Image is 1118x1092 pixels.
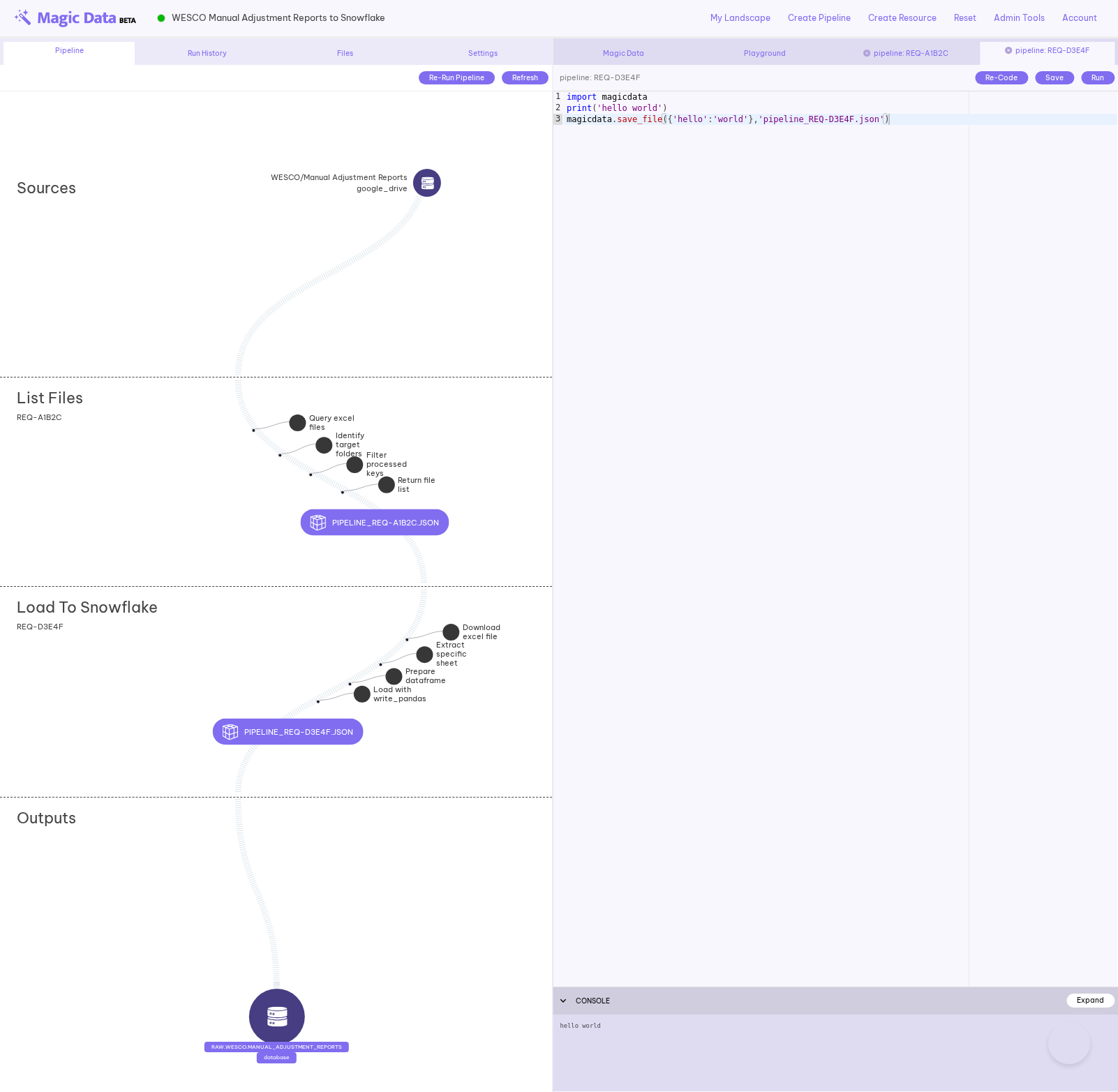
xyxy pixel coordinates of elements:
[375,509,523,536] div: pipeline_REQ-A1B2C.json
[421,177,434,190] img: source icon
[271,172,408,183] strong: WESCO/Manual Adjustment Reports
[267,1006,288,1027] img: output icon
[553,65,641,91] div: pipeline: REQ-D3E4F
[553,1015,1118,1091] div: hello world
[343,491,413,509] div: Return file list
[839,48,973,59] div: pipeline: REQ-A1B2C
[277,989,422,1066] div: output iconRAW.WESCO.MANUAL_ADJUSTMENT_REPORTSdatabase
[281,453,351,480] div: Identify target folders
[17,389,83,407] h2: List Files
[994,12,1045,24] a: Admin Tools
[436,640,467,668] strong: Extract specific sheet
[309,413,355,432] strong: Query excel files
[417,48,549,59] div: Settings
[553,103,562,114] div: 2
[1062,12,1097,24] a: Account
[868,12,937,24] a: Create Resource
[17,809,76,827] h2: Outputs
[280,48,411,59] div: Files
[271,183,408,194] span: google_drive
[373,685,426,703] strong: Load with write_pandas
[553,114,562,125] div: 3
[257,1052,297,1063] div: database
[1066,994,1115,1007] div: Expand
[142,48,273,59] div: Run History
[213,719,363,745] button: pipeline_REQ-D3E4F.json
[17,622,64,631] span: REQ-D3E4F
[17,179,76,197] h2: Sources
[336,431,364,458] strong: Identify target folders
[172,11,385,24] span: WESCO Manual Adjustment Reports to Snowflake
[502,71,549,84] div: Refresh
[576,996,610,1005] span: CONSOLE
[556,48,690,59] div: Magic Data
[981,42,1115,65] div: pipeline: REQ-D3E4F
[405,666,446,685] strong: Prepare dataframe
[351,682,421,700] div: Prepare dataframe
[17,598,158,616] h2: Load To Snowflake
[255,428,325,447] div: Query excel files
[954,12,976,24] a: Reset
[288,719,438,745] div: pipeline_REQ-D3E4F.json
[382,662,452,689] div: Extract specific sheet
[419,71,495,84] div: Re-Run Pipeline
[408,638,478,656] div: Download excel file
[1081,71,1115,84] div: Run
[319,700,389,718] div: Load with write_pandas
[204,1042,349,1052] div: RAW.WESCO.MANUAL_ADJUSTMENT_REPORTS
[366,450,407,478] strong: Filter processed keys
[698,48,832,59] div: Playground
[1035,71,1074,84] div: Save
[312,472,382,500] div: Filter processed keys
[553,91,562,103] div: 1
[398,475,435,494] strong: Return file list
[301,509,449,536] button: pipeline_REQ-A1B2C.json
[424,172,595,200] div: WESCO/Manual Adjustment Reportsgoogle_drivesource icon
[3,42,135,65] div: Pipeline
[710,12,770,24] a: My Landscape
[17,412,61,422] span: REQ-A1B2C
[788,12,851,24] a: Create Pipeline
[1048,1022,1090,1064] iframe: Toggle Customer Support
[975,71,1028,84] div: Re-Code
[463,622,500,641] strong: Download excel file
[14,9,136,27] img: beta-logo.png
